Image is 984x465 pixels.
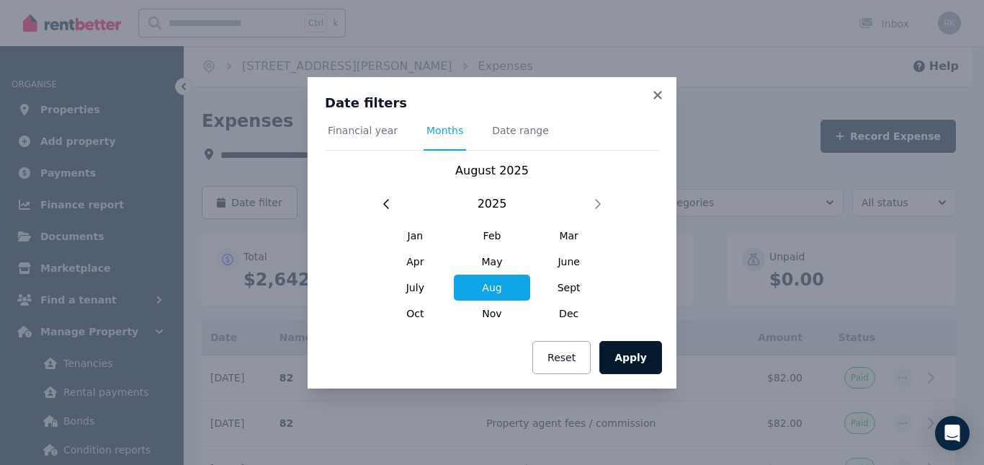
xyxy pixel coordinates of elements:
[530,223,607,249] span: Mar
[325,94,659,112] h3: Date filters
[325,123,659,151] nav: Tabs
[328,123,398,138] span: Financial year
[377,301,454,327] span: Oct
[454,301,531,327] span: Nov
[455,164,529,177] span: August 2025
[935,416,970,451] div: Open Intercom Messenger
[426,123,463,138] span: Months
[599,341,662,374] button: Apply
[532,341,591,374] button: Reset
[377,249,454,275] span: Apr
[530,275,607,301] span: Sept
[478,195,507,213] span: 2025
[377,223,454,249] span: Jan
[377,275,454,301] span: July
[530,301,607,327] span: Dec
[454,223,531,249] span: Feb
[530,249,607,275] span: June
[492,123,549,138] span: Date range
[454,249,531,275] span: May
[454,275,531,301] span: Aug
